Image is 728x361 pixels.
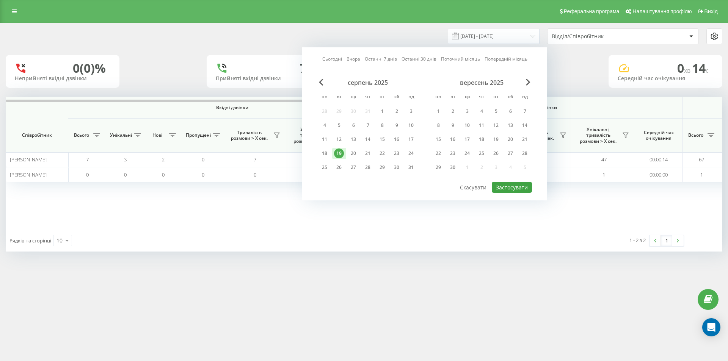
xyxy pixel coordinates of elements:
[433,92,444,103] abbr: понеділок
[404,106,418,117] div: нд 3 серп 2025 р.
[491,120,501,130] div: 12
[389,134,404,145] div: сб 16 серп 2025 р.
[552,33,642,40] div: Відділ/Співробітник
[389,106,404,117] div: сб 2 серп 2025 р.
[363,134,373,144] div: 14
[392,148,402,158] div: 23
[462,106,472,116] div: 3
[477,148,486,158] div: 25
[389,120,404,131] div: сб 9 серп 2025 р.
[391,92,402,103] abbr: субота
[404,134,418,145] div: нд 17 серп 2025 р.
[348,163,358,172] div: 27
[361,162,375,173] div: чт 28 серп 2025 р.
[73,61,106,75] div: 0 (0)%
[332,134,346,145] div: вт 12 серп 2025 р.
[699,156,704,163] span: 67
[462,148,472,158] div: 24
[505,148,515,158] div: 27
[392,163,402,172] div: 30
[518,148,532,159] div: нд 28 вер 2025 р.
[635,152,682,167] td: 00:00:14
[227,130,271,141] span: Тривалість розмови > Х сек.
[505,106,515,116] div: 6
[505,120,515,130] div: 13
[392,120,402,130] div: 9
[334,148,344,158] div: 19
[361,148,375,159] div: чт 21 серп 2025 р.
[456,182,491,193] button: Скасувати
[700,171,703,178] span: 1
[124,171,127,178] span: 0
[300,61,307,75] div: 7
[433,120,443,130] div: 8
[162,156,165,163] span: 2
[433,134,443,144] div: 15
[601,156,607,163] span: 47
[490,92,502,103] abbr: п’ятниця
[441,55,480,63] a: Поточний місяць
[489,106,503,117] div: пт 5 вер 2025 р.
[433,148,443,158] div: 22
[474,120,489,131] div: чт 11 вер 2025 р.
[446,162,460,173] div: вт 30 вер 2025 р.
[202,171,204,178] span: 0
[629,236,646,244] div: 1 - 2 з 2
[10,171,47,178] span: [PERSON_NAME]
[86,156,89,163] span: 7
[433,106,443,116] div: 1
[347,55,360,63] a: Вчора
[519,92,530,103] abbr: неділя
[477,134,486,144] div: 18
[332,120,346,131] div: вт 5 серп 2025 р.
[334,163,344,172] div: 26
[405,92,417,103] abbr: неділя
[446,134,460,145] div: вт 16 вер 2025 р.
[110,132,132,138] span: Унікальні
[564,8,620,14] span: Реферальна програма
[477,106,486,116] div: 4
[377,92,388,103] abbr: п’ятниця
[404,148,418,159] div: нд 24 серп 2025 р.
[460,120,474,131] div: ср 10 вер 2025 р.
[332,148,346,159] div: вт 19 серп 2025 р.
[392,134,402,144] div: 16
[375,134,389,145] div: пт 15 серп 2025 р.
[446,106,460,117] div: вт 2 вер 2025 р.
[375,162,389,173] div: пт 29 серп 2025 р.
[334,134,344,144] div: 12
[491,106,501,116] div: 5
[477,120,486,130] div: 11
[576,127,620,144] span: Унікальні, тривалість розмови > Х сек.
[124,156,127,163] span: 3
[377,148,387,158] div: 22
[348,92,359,103] abbr: середа
[317,134,332,145] div: пн 11 серп 2025 р.
[320,163,329,172] div: 25
[491,148,501,158] div: 26
[431,79,532,86] div: вересень 2025
[317,79,418,86] div: серпень 2025
[489,134,503,145] div: пт 19 вер 2025 р.
[635,167,682,182] td: 00:00:00
[402,55,436,63] a: Останні 30 днів
[448,120,458,130] div: 9
[361,120,375,131] div: чт 7 серп 2025 р.
[503,148,518,159] div: сб 27 вер 2025 р.
[346,162,361,173] div: ср 27 серп 2025 р.
[474,134,489,145] div: чт 18 вер 2025 р.
[72,132,91,138] span: Всього
[492,182,532,193] button: Застосувати
[332,162,346,173] div: вт 26 серп 2025 р.
[404,120,418,131] div: нд 10 серп 2025 р.
[518,106,532,117] div: нд 7 вер 2025 р.
[476,92,487,103] abbr: четвер
[348,148,358,158] div: 20
[503,134,518,145] div: сб 20 вер 2025 р.
[15,75,110,82] div: Неприйняті вхідні дзвінки
[377,163,387,172] div: 29
[202,156,204,163] span: 0
[406,134,416,144] div: 17
[474,148,489,159] div: чт 25 вер 2025 р.
[503,120,518,131] div: сб 13 вер 2025 р.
